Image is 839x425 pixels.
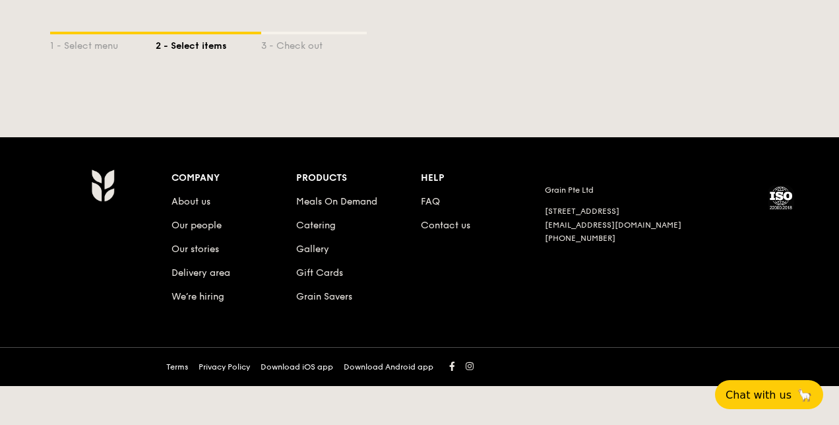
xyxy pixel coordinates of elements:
[171,244,219,255] a: Our stories
[545,234,615,243] a: [PHONE_NUMBER]
[545,220,681,230] a: [EMAIL_ADDRESS][DOMAIN_NAME]
[768,185,794,211] img: ISO Certified
[171,196,210,207] a: About us
[715,380,823,409] button: Chat with us🦙
[726,389,792,401] span: Chat with us
[296,169,421,187] div: Products
[171,267,230,278] a: Delivery area
[296,196,377,207] a: Meals On Demand
[171,220,222,231] a: Our people
[545,185,741,195] div: Grain Pte Ltd
[797,387,813,403] span: 🦙
[296,220,336,231] a: Catering
[545,206,741,217] div: [STREET_ADDRESS]
[421,196,440,207] a: FAQ
[421,220,470,231] a: Contact us
[156,34,261,53] div: 2 - Select items
[91,169,114,202] img: AYc88T3wAAAABJRU5ErkJggg==
[261,362,333,372] a: Download iOS app
[344,362,433,372] a: Download Android app
[261,34,367,53] div: 3 - Check out
[50,34,156,53] div: 1 - Select menu
[166,362,188,372] a: Terms
[296,267,343,278] a: Gift Cards
[171,291,224,302] a: We’re hiring
[171,169,296,187] div: Company
[421,169,545,187] div: Help
[199,362,250,372] a: Privacy Policy
[296,244,329,255] a: Gallery
[296,291,352,302] a: Grain Savers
